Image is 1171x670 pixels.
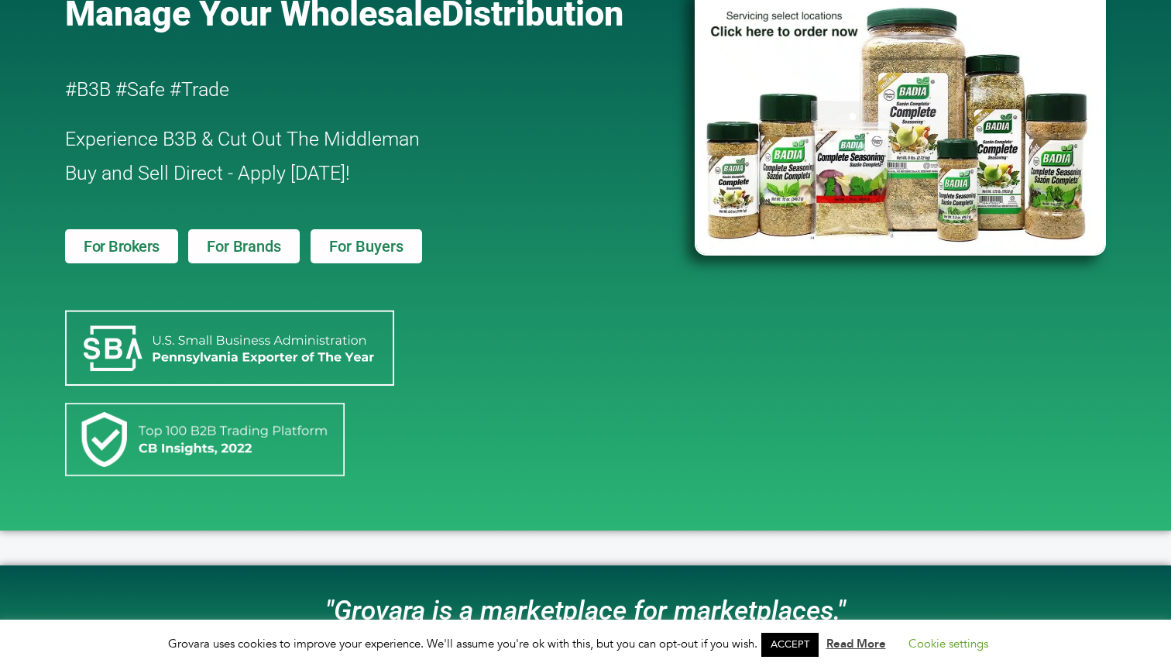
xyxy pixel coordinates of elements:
[325,595,846,627] i: "Grovara is a marketplace for marketplaces."
[168,636,1004,651] span: Grovara uses cookies to improve your experience. We'll assume you're ok with this, but you can op...
[826,636,886,651] a: Read More
[65,128,420,150] span: Experience B3B & Cut Out The Middleman
[311,229,422,263] a: For Buyers
[65,162,350,184] span: Buy and Sell Direct - Apply [DATE]!
[188,229,299,263] a: For Brands
[329,239,403,254] span: For Buyers
[908,636,988,651] a: Cookie settings
[65,73,606,107] h2: #B3B #Safe #Trade
[84,239,160,254] span: For Brokers
[761,633,819,657] a: ACCEPT
[65,229,178,263] a: For Brokers
[207,239,280,254] span: For Brands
